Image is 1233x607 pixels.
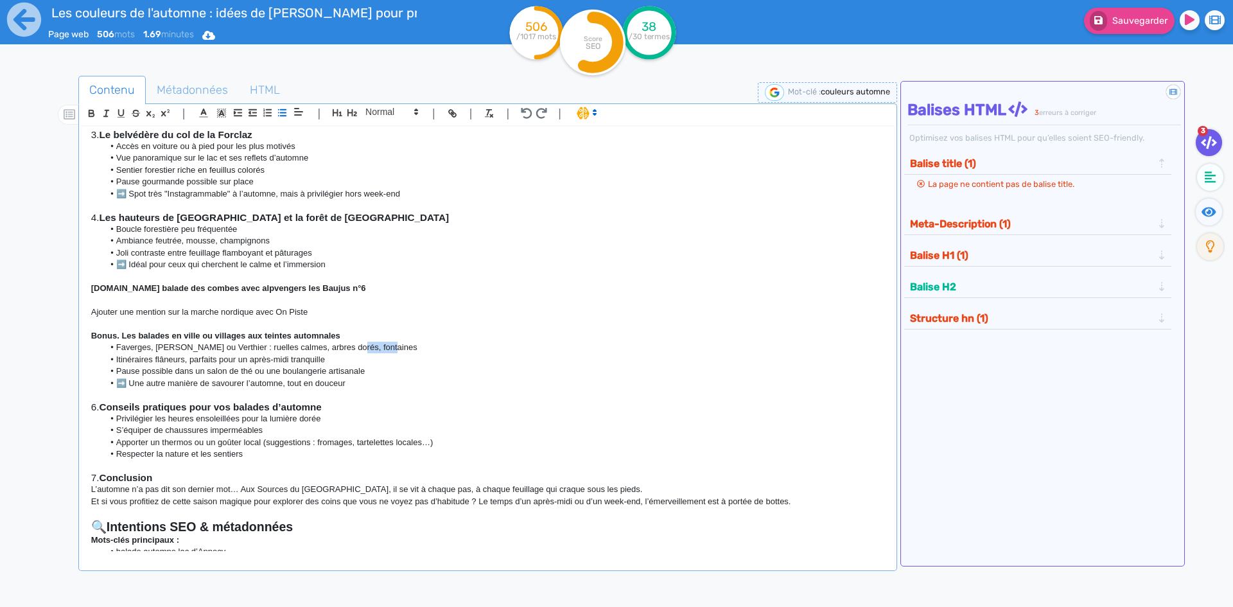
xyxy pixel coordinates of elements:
[239,76,291,105] a: HTML
[103,413,884,425] li: Privilégier les heures ensoleillées pour la lumière dorée
[91,331,340,340] strong: Bonus. Les balades en ville ou villages aux teintes automnales
[1039,109,1096,117] span: erreurs à corriger
[146,76,239,105] a: Métadonnées
[906,308,1157,329] button: Structure hn (1)
[906,213,1157,234] button: Meta-Description (1)
[143,29,161,40] b: 1.69
[642,19,657,34] tspan: 38
[97,29,135,40] span: mots
[907,101,1182,119] h4: Balises HTML
[821,87,890,96] span: couleurs automne
[103,448,884,460] li: Respecter la nature et les sentiers
[91,306,884,318] p: Ajouter une mention sur la marche nordique avec On Piste
[103,164,884,176] li: Sentier forestier riche en feuillus colorés
[103,437,884,448] li: Apporter un thermos ou un goûter local (suggestions : fromages, tartelettes locales…)
[103,365,884,377] li: Pause possible dans un salon de thé ou une boulangerie artisanale
[1112,15,1167,26] span: Sauvegarder
[516,32,556,41] tspan: /1017 mots
[928,179,1074,189] span: La page ne contient pas de balise title.
[906,245,1157,266] button: Balise H1 (1)
[146,73,238,107] span: Métadonnées
[107,520,293,534] strong: Intentions SEO & métadonnées
[103,235,884,247] li: Ambiance feutrée, mousse, champignons
[317,105,320,122] span: |
[906,153,1157,174] button: Balise title (1)
[91,283,366,293] strong: [DOMAIN_NAME] balade des combes avec alpvengers les Baujus n°6
[765,84,784,101] img: google-serp-logo.png
[103,152,884,164] li: Vue panoramique sur le lac et ses reflets d’automne
[91,472,884,484] h3: 7.
[103,378,884,389] li: ➡️ Une autre manière de savourer l’automne, tout en douceur
[906,276,1157,297] button: Balise H2
[906,213,1170,234] div: Meta-Description (1)
[906,308,1170,329] div: Structure hn (1)
[103,342,884,353] li: Faverges, [PERSON_NAME] ou Verthier : ruelles calmes, arbres dorés, fontaines
[432,105,435,122] span: |
[240,73,290,107] span: HTML
[99,472,152,483] strong: Conclusion
[48,3,418,23] input: title
[103,224,884,235] li: Boucle forestière peu fréquentée
[506,105,509,122] span: |
[1084,8,1175,34] button: Sauvegarder
[586,41,600,51] tspan: SEO
[103,546,884,558] li: balade automne lac d’Annecy
[182,105,186,122] span: |
[97,29,114,40] b: 506
[91,520,884,534] h2: 🔍
[48,29,89,40] span: Page web
[78,76,146,105] a: Contenu
[907,132,1182,144] div: Optimisez vos balises HTML pour qu’elles soient SEO-friendly.
[103,259,884,270] li: ➡️ Idéal pour ceux qui cherchent le calme et l’immersion
[99,129,252,140] strong: Le belvédère du col de la Forclaz
[584,35,602,43] tspan: Score
[906,153,1170,174] div: Balise title (1)
[1198,126,1208,136] span: 3
[103,176,884,188] li: Pause gourmande possible sur place
[525,19,547,34] tspan: 506
[91,535,179,545] strong: Mots-clés principaux :
[788,87,821,96] span: Mot-clé :
[103,354,884,365] li: Itinéraires flâneurs, parfaits pour un après-midi tranquille
[629,32,670,41] tspan: /30 termes
[79,73,145,107] span: Contenu
[91,401,884,413] h3: 6.
[103,247,884,259] li: Joli contraste entre feuillage flamboyant et pâturages
[91,496,884,507] p: Et si vous profitiez de cette saison magique pour explorer des coins que vous ne voyez pas d’habi...
[469,105,473,122] span: |
[91,129,884,141] h3: 3.
[99,212,449,223] strong: Les hauteurs de [GEOGRAPHIC_DATA] et la forêt de [GEOGRAPHIC_DATA]
[906,276,1170,297] div: Balise H2
[143,29,194,40] span: minutes
[99,401,321,412] strong: Conseils pratiques pour vos balades d’automne
[558,105,561,122] span: |
[906,245,1170,266] div: Balise H1 (1)
[103,425,884,436] li: S’équiper de chaussures imperméables
[91,484,884,495] p: L’automne n’a pas dit son dernier mot… Aux Sources du [GEOGRAPHIC_DATA], il se vit à chaque pas, ...
[571,105,601,121] span: I.Assistant
[103,141,884,152] li: Accès en voiture ou à pied pour les plus motivés
[290,104,308,119] span: Aligment
[91,212,884,224] h3: 4.
[1035,109,1039,117] span: 3
[103,188,884,200] li: ➡️ Spot très "Instagrammable" à l’automne, mais à privilégier hors week-end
